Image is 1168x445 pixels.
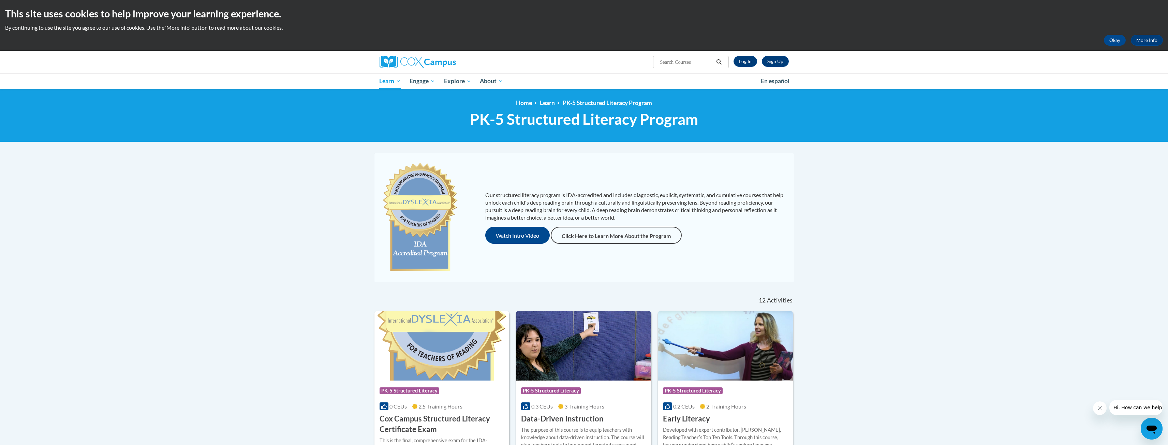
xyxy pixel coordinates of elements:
span: Engage [410,77,435,85]
span: About [480,77,503,85]
h3: Cox Campus Structured Literacy Certificate Exam [380,414,504,435]
a: Log In [734,56,757,67]
input: Search Courses [659,58,714,66]
a: Home [516,99,532,106]
a: Engage [405,73,440,89]
iframe: Message from company [1109,400,1163,415]
h2: This site uses cookies to help improve your learning experience. [5,7,1163,20]
span: 3 Training Hours [564,403,604,410]
span: Hi. How can we help? [4,5,55,10]
iframe: Close message [1093,401,1107,415]
span: Explore [444,77,471,85]
span: Learn [379,77,401,85]
p: Our structured literacy program is IDA-accredited and includes diagnostic, explicit, systematic, ... [485,191,787,221]
span: 0 CEUs [389,403,407,410]
a: Learn [540,99,555,106]
span: En español [761,77,789,85]
iframe: Button to launch messaging window [1141,418,1163,440]
a: Learn [375,73,405,89]
img: Course Logo [516,311,651,381]
a: About [475,73,507,89]
span: 2.5 Training Hours [418,403,462,410]
a: PK-5 Structured Literacy Program [563,99,652,106]
div: Main menu [369,73,799,89]
a: Click Here to Learn More About the Program [551,227,682,244]
h3: Early Literacy [663,414,710,424]
a: En español [756,74,794,88]
span: PK-5 Structured Literacy Program [470,110,698,128]
span: PK-5 Structured Literacy [380,387,439,394]
span: PK-5 Structured Literacy [521,387,581,394]
p: By continuing to use the site you agree to our use of cookies. Use the ‘More info’ button to read... [5,24,1163,31]
button: Search [714,58,724,66]
span: 12 [759,297,766,304]
img: c477cda6-e343-453b-bfce-d6f9e9818e1c.png [381,160,459,276]
a: Register [762,56,789,67]
button: Okay [1104,35,1126,46]
span: 0.3 CEUs [531,403,553,410]
img: Cox Campus [380,56,456,68]
span: Activities [767,297,793,304]
img: Course Logo [374,311,509,381]
a: More Info [1131,35,1163,46]
a: Cox Campus [380,56,509,68]
h3: Data-Driven Instruction [521,414,604,424]
a: Explore [440,73,476,89]
img: Course Logo [658,311,793,381]
span: 2 Training Hours [706,403,746,410]
span: 0.2 CEUs [673,403,695,410]
span: PK-5 Structured Literacy [663,387,723,394]
button: Watch Intro Video [485,227,550,244]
